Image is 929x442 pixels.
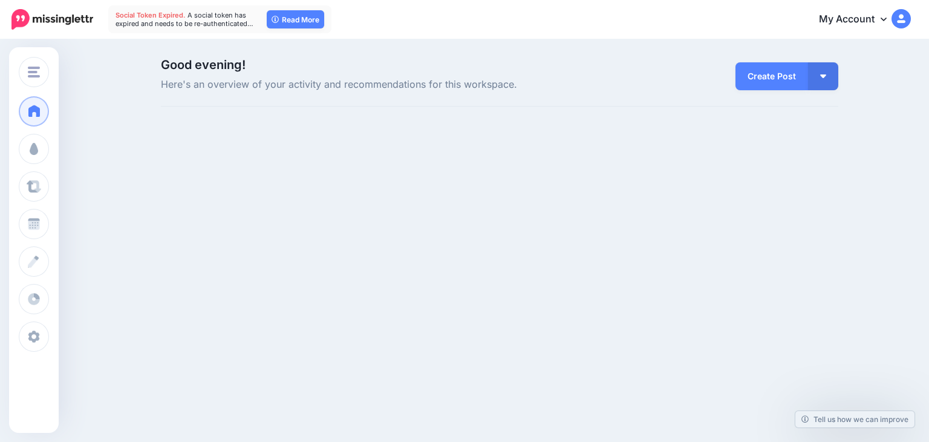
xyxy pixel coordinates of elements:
[820,74,826,78] img: arrow-down-white.png
[735,62,808,90] a: Create Post
[11,9,93,30] img: Missinglettr
[267,10,324,28] a: Read More
[807,5,911,35] a: My Account
[161,77,607,93] span: Here's an overview of your activity and recommendations for this workspace.
[795,411,914,427] a: Tell us how we can improve
[28,67,40,78] img: menu.png
[161,58,246,72] span: Good evening!
[116,11,186,19] span: Social Token Expired.
[116,11,253,28] span: A social token has expired and needs to be re-authenticated…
